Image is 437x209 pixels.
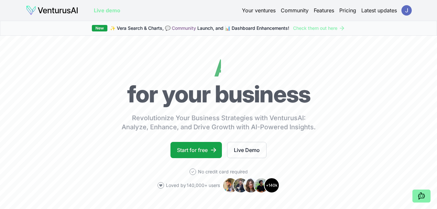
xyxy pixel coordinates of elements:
a: Live Demo [227,142,267,158]
img: Avatar 4 [254,178,269,193]
a: Pricing [339,6,356,14]
a: Check them out here [293,25,345,31]
img: ACg8ocJNbIFYu2Z_UfGEWozEJE4aXbLc97mWCqqpqzD866k_JYYTVA=s96-c [401,5,412,16]
a: Latest updates [361,6,397,14]
img: Avatar 1 [223,178,238,193]
a: Your ventures [242,6,276,14]
div: New [92,25,107,31]
img: Avatar 2 [233,178,248,193]
span: ✨ Vera Search & Charts, 💬 Launch, and 📊 Dashboard Enhancements! [110,25,289,31]
a: Live demo [94,6,120,14]
a: Start for free [170,142,222,158]
img: Avatar 3 [243,178,259,193]
img: logo [26,5,78,16]
a: Community [281,6,309,14]
a: Community [172,25,196,31]
a: Features [314,6,334,14]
